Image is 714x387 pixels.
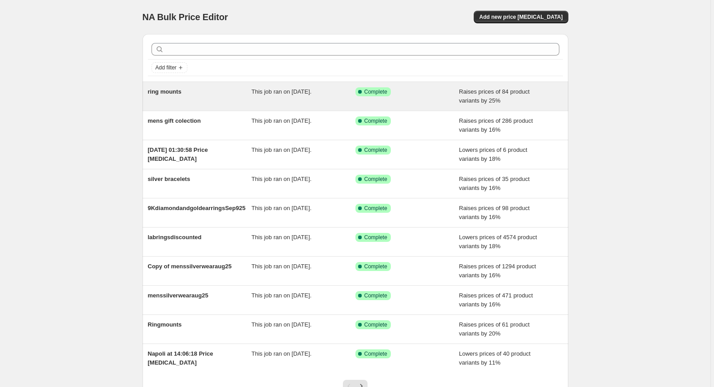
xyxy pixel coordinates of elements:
[148,176,190,182] span: silver bracelets
[251,146,312,153] span: This job ran on [DATE].
[364,176,387,183] span: Complete
[364,146,387,154] span: Complete
[364,292,387,299] span: Complete
[251,205,312,211] span: This job ran on [DATE].
[364,117,387,125] span: Complete
[251,176,312,182] span: This job ran on [DATE].
[151,62,187,73] button: Add filter
[364,205,387,212] span: Complete
[459,263,536,279] span: Raises prices of 1294 product variants by 16%
[156,64,177,71] span: Add filter
[148,146,208,162] span: [DATE] 01:30:58 Price [MEDICAL_DATA]
[148,350,213,366] span: Napoli at 14:06:18 Price [MEDICAL_DATA]
[251,263,312,270] span: This job ran on [DATE].
[251,234,312,241] span: This job ran on [DATE].
[459,88,530,104] span: Raises prices of 84 product variants by 25%
[459,146,527,162] span: Lowers prices of 6 product variants by 18%
[148,88,182,95] span: ring mounts
[148,117,201,124] span: mens gift colection
[459,292,533,308] span: Raises prices of 471 product variants by 16%
[148,234,202,241] span: labringsdiscounted
[364,88,387,95] span: Complete
[251,350,312,357] span: This job ran on [DATE].
[459,350,531,366] span: Lowers prices of 40 product variants by 11%
[479,13,563,21] span: Add new price [MEDICAL_DATA]
[364,234,387,241] span: Complete
[148,292,208,299] span: menssilverwearaug25
[148,205,246,211] span: 9KdiamondandgoldearringsSep925
[364,321,387,328] span: Complete
[459,117,533,133] span: Raises prices of 286 product variants by 16%
[474,11,568,23] button: Add new price [MEDICAL_DATA]
[251,117,312,124] span: This job ran on [DATE].
[251,321,312,328] span: This job ran on [DATE].
[364,263,387,270] span: Complete
[459,234,537,249] span: Lowers prices of 4574 product variants by 18%
[251,88,312,95] span: This job ran on [DATE].
[251,292,312,299] span: This job ran on [DATE].
[364,350,387,357] span: Complete
[459,205,530,220] span: Raises prices of 98 product variants by 16%
[459,321,530,337] span: Raises prices of 61 product variants by 20%
[148,263,232,270] span: Copy of menssilverwearaug25
[148,321,182,328] span: Ringmounts
[459,176,530,191] span: Raises prices of 35 product variants by 16%
[143,12,228,22] span: NA Bulk Price Editor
